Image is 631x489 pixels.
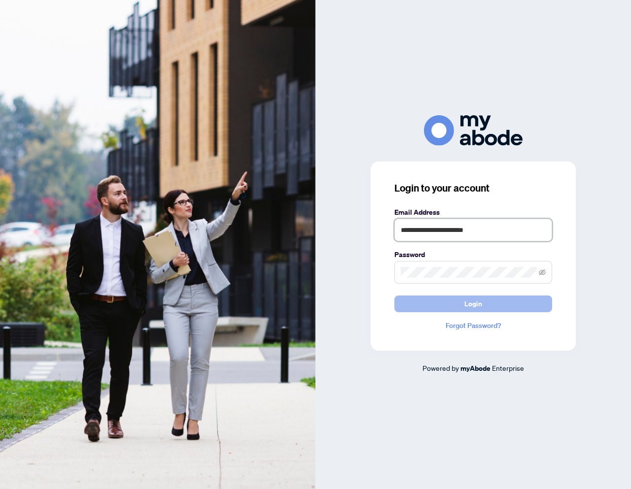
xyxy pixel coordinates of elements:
span: Powered by [422,363,459,372]
label: Password [394,249,552,260]
button: Login [394,295,552,312]
span: Enterprise [492,363,524,372]
a: myAbode [460,363,491,374]
span: Login [464,296,482,312]
a: Forgot Password? [394,320,552,331]
span: eye-invisible [539,269,546,276]
img: ma-logo [424,115,523,145]
label: Email Address [394,207,552,218]
h3: Login to your account [394,181,552,195]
